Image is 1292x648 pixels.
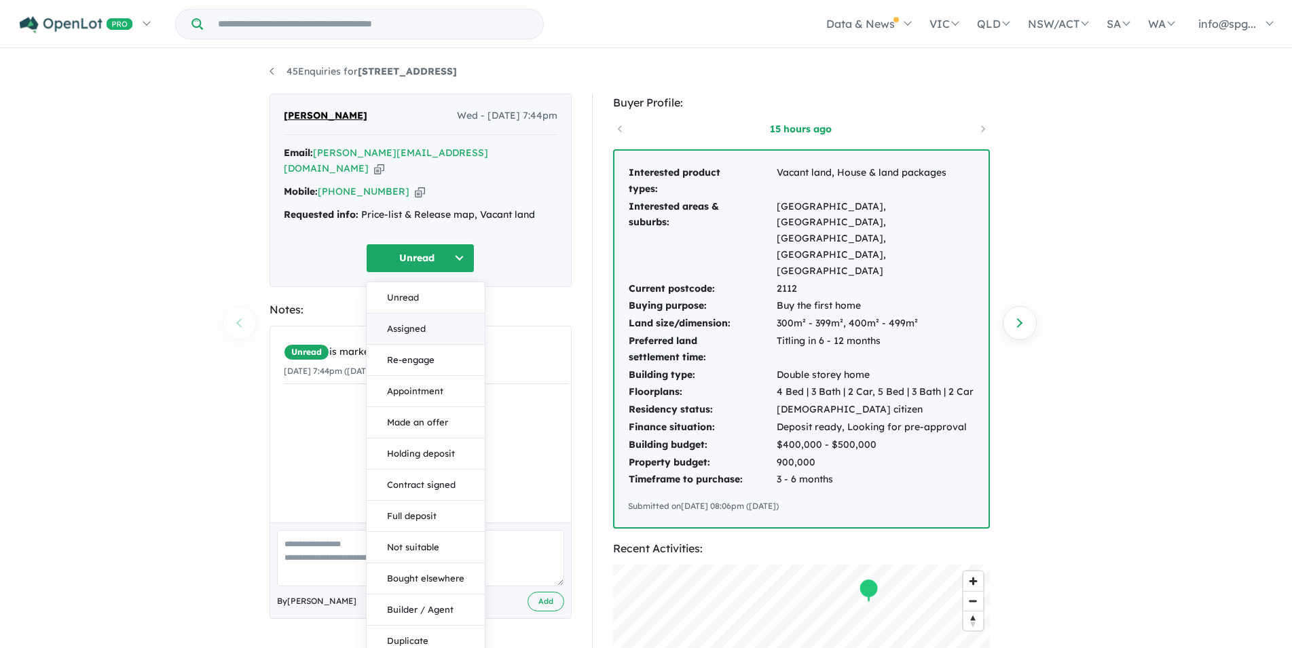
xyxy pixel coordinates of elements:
span: By [PERSON_NAME] [277,594,356,608]
div: Submitted on [DATE] 08:06pm ([DATE]) [628,499,975,513]
button: Unread [367,282,485,313]
span: Wed - [DATE] 7:44pm [457,108,557,124]
button: Copy [374,161,384,176]
td: Floorplans: [628,383,776,401]
button: Unread [366,244,475,273]
a: [PERSON_NAME][EMAIL_ADDRESS][DOMAIN_NAME] [284,147,488,175]
td: 300m² - 399m², 400m² - 499m² [776,315,975,332]
a: [PHONE_NUMBER] [318,185,409,197]
span: [PERSON_NAME] [284,108,367,124]
button: Bought elsewhere [367,563,485,594]
button: Zoom in [963,571,983,591]
td: Land size/dimension: [628,315,776,332]
td: Timeframe to purchase: [628,471,776,489]
td: Building budget: [628,436,776,454]
td: Finance situation: [628,419,776,436]
td: Preferred land settlement time: [628,332,776,366]
td: Interested areas & suburbs: [628,198,776,280]
button: Builder / Agent [367,594,485,626]
td: 2112 [776,280,975,298]
div: Notes: [270,301,572,319]
div: Buyer Profile: [613,94,990,112]
td: Vacant land, House & land packages [776,164,975,198]
td: Buy the first home [776,297,975,315]
div: is marked. [284,344,569,360]
button: Holding deposit [367,438,485,470]
button: Not suitable [367,532,485,563]
button: Copy [415,185,425,199]
button: Reset bearing to north [963,611,983,630]
a: 15 hours ago [743,122,859,136]
small: [DATE] 7:44pm ([DATE]) [284,366,377,376]
button: Add [528,592,564,611]
img: Openlot PRO Logo White [20,16,133,33]
button: Full deposit [367,501,485,532]
td: 4 Bed | 3 Bath | 2 Car, 5 Bed | 3 Bath | 2 Car [776,383,975,401]
td: Interested product types: [628,164,776,198]
strong: Email: [284,147,313,159]
td: 3 - 6 months [776,471,975,489]
button: Zoom out [963,591,983,611]
td: [GEOGRAPHIC_DATA], [GEOGRAPHIC_DATA], [GEOGRAPHIC_DATA], [GEOGRAPHIC_DATA], [GEOGRAPHIC_DATA] [776,198,975,280]
button: Assigned [367,313,485,345]
div: Recent Activities: [613,539,990,558]
td: Deposit ready, Looking for pre-approval [776,419,975,436]
td: Titling in 6 - 12 months [776,332,975,366]
td: [DEMOGRAPHIC_DATA] citizen [776,401,975,419]
a: 45Enquiries for[STREET_ADDRESS] [270,65,457,77]
td: Current postcode: [628,280,776,298]
div: Map marker [858,578,879,603]
span: info@spg... [1198,17,1256,31]
strong: [STREET_ADDRESS] [358,65,457,77]
td: Residency status: [628,401,776,419]
span: Zoom out [963,592,983,611]
button: Contract signed [367,470,485,501]
td: Property budget: [628,454,776,472]
span: Reset bearing to north [963,611,983,630]
span: Unread [284,344,329,360]
button: Made an offer [367,407,485,438]
td: 900,000 [776,454,975,472]
strong: Requested info: [284,208,358,221]
td: Double storey home [776,366,975,384]
button: Re-engage [367,345,485,376]
nav: breadcrumb [270,64,1023,80]
strong: Mobile: [284,185,318,197]
td: Buying purpose: [628,297,776,315]
button: Appointment [367,376,485,407]
input: Try estate name, suburb, builder or developer [206,9,540,39]
td: Building type: [628,366,776,384]
div: Price-list & Release map, Vacant land [284,207,557,223]
td: $400,000 - $500,000 [776,436,975,454]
